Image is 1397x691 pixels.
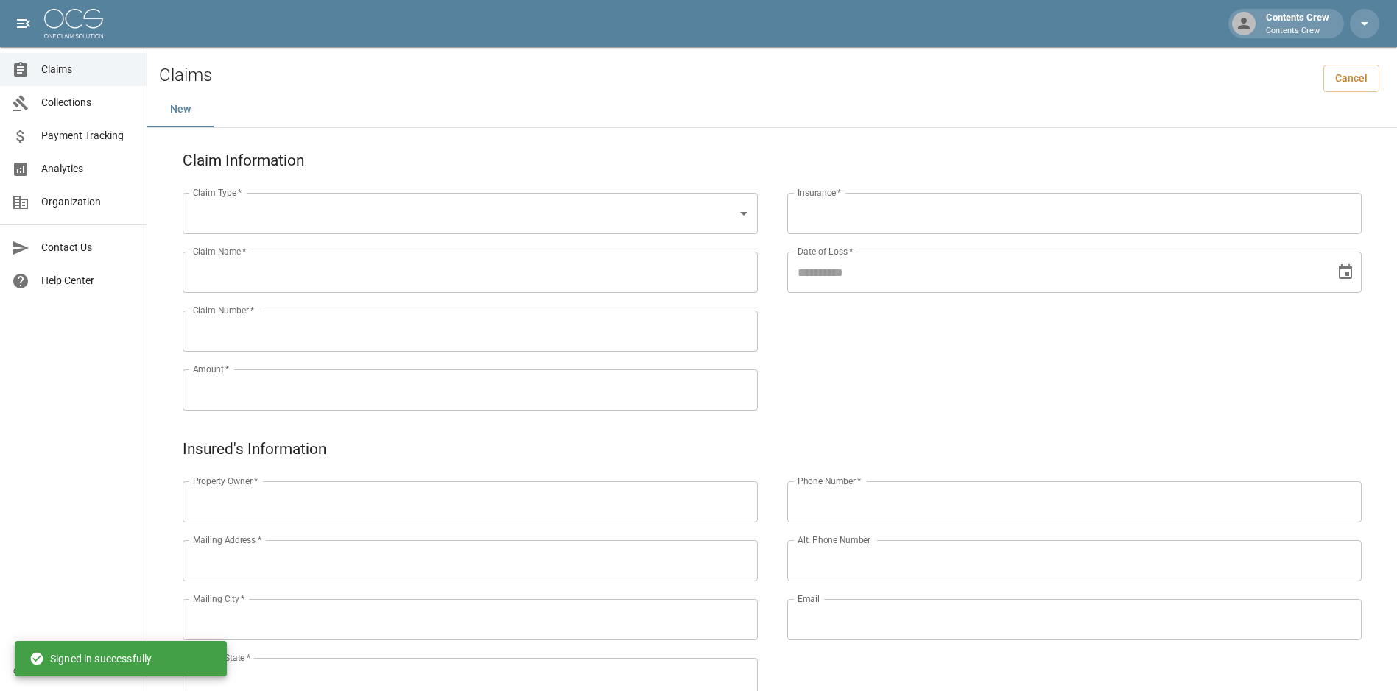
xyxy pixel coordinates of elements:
label: Phone Number [798,475,861,487]
label: Claim Name [193,245,247,258]
span: Payment Tracking [41,128,135,143]
div: Signed in successfully. [29,645,154,672]
button: open drawer [9,9,38,38]
label: Date of Loss [798,245,853,258]
a: Cancel [1323,65,1379,92]
span: Organization [41,194,135,210]
div: dynamic tabs [147,92,1397,127]
div: Contents Crew [1260,10,1335,37]
span: Help Center [41,273,135,288]
p: Contents Crew [1266,25,1329,38]
button: New [147,92,214,127]
label: Insurance [798,186,841,199]
label: Amount [193,363,230,375]
h2: Claims [159,65,212,86]
span: Contact Us [41,240,135,255]
div: © 2025 One Claim Solution [13,664,133,678]
label: Property Owner [193,475,258,487]
label: Email [798,592,820,605]
span: Collections [41,95,135,110]
label: Claim Number [193,304,254,316]
label: Claim Type [193,186,242,199]
label: Alt. Phone Number [798,534,870,546]
span: Analytics [41,161,135,177]
span: Claims [41,62,135,77]
img: ocs-logo-white-transparent.png [44,9,103,38]
button: Choose date [1331,258,1360,287]
label: Mailing Address [193,534,261,546]
label: Mailing City [193,592,245,605]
